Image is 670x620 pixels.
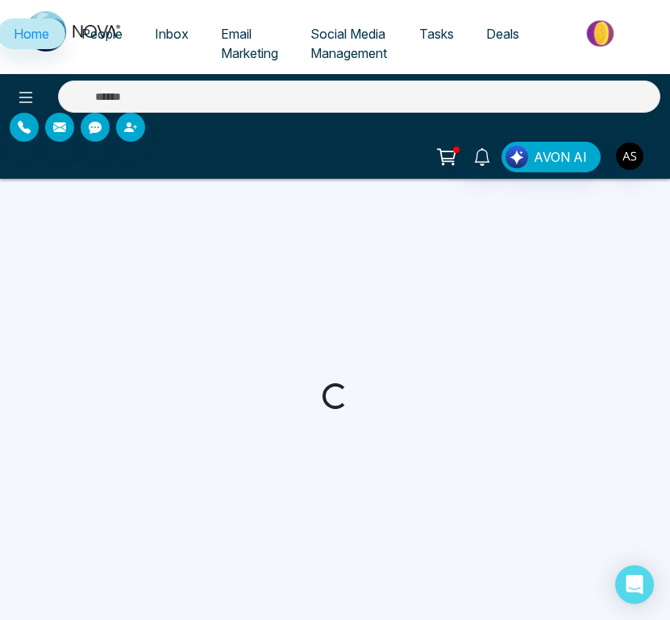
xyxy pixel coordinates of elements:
a: Tasks [403,19,470,49]
span: Inbox [155,26,189,42]
button: AVON AI [501,142,601,172]
a: Social Media Management [294,19,403,68]
span: AVON AI [534,147,587,167]
span: Social Media Management [310,26,387,61]
div: Open Intercom Messenger [615,565,654,604]
img: Lead Flow [506,146,528,168]
a: Inbox [139,19,205,49]
img: Nova CRM Logo [26,11,123,52]
a: People [65,19,139,49]
a: Deals [470,19,535,49]
img: User Avatar [616,143,643,170]
span: Home [14,26,49,42]
img: Market-place.gif [543,15,660,52]
span: Deals [486,26,519,42]
span: Tasks [419,26,454,42]
a: Email Marketing [205,19,294,68]
span: Email Marketing [221,26,278,61]
span: People [81,26,123,42]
